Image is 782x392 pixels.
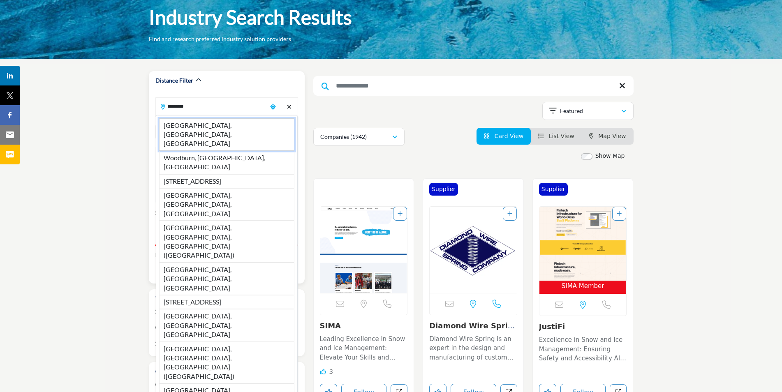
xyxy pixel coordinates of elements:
[531,128,582,145] li: List View
[155,339,184,349] label: Suppliers
[539,335,627,363] p: Excellence in Snow and Ice Management: Ensuring Safety and Accessibility All Winter Long The comp...
[598,133,626,139] span: Map View
[313,128,405,146] button: Companies (1942)
[149,35,291,43] p: Find and research preferred industry solution providers
[159,342,294,384] li: [GEOGRAPHIC_DATA], [GEOGRAPHIC_DATA], [GEOGRAPHIC_DATA] ([GEOGRAPHIC_DATA])
[155,367,188,376] h2: Certification
[538,133,574,139] a: View List
[313,76,634,96] input: Search Keyword
[155,76,193,85] h2: Distance Filter
[149,5,352,30] h1: Industry Search Results
[430,207,517,293] a: Open Listing in new tab
[283,98,296,116] div: Clear search location
[320,321,408,330] h3: SIMA
[484,133,523,139] a: View Card
[159,118,294,151] li: [GEOGRAPHIC_DATA], [GEOGRAPHIC_DATA], [GEOGRAPHIC_DATA]
[320,332,408,362] a: Leading Excellence in Snow and Ice Management: Elevate Your Skills and Safety Standards! Operatin...
[320,321,341,330] a: SIMA
[595,152,625,160] label: Show Map
[159,188,294,221] li: [GEOGRAPHIC_DATA], [GEOGRAPHIC_DATA], [GEOGRAPHIC_DATA]
[320,133,367,141] p: Companies (1942)
[542,102,634,120] button: Featured
[159,221,294,263] li: [GEOGRAPHIC_DATA], [GEOGRAPHIC_DATA], [GEOGRAPHIC_DATA] ([GEOGRAPHIC_DATA])
[539,333,627,363] a: Excellence in Snow and Ice Management: Ensuring Safety and Accessibility All Winter Long The comp...
[589,133,626,139] a: Map View
[429,321,517,330] h3: Diamond Wire Spring Company
[507,210,512,217] a: Add To List
[539,207,627,294] a: Open Listing in new tab
[541,185,565,194] p: Supplier
[477,128,531,145] li: Card View
[562,281,604,291] span: SIMA Member
[156,98,267,114] input: Search Location
[429,334,517,362] p: Diamond Wire Spring is an expert in the design and manufacturing of custom wire springs for snow ...
[155,295,167,303] h2: Type
[432,185,456,194] p: Supplier
[329,368,333,376] span: 3
[155,251,166,259] span: N/A
[155,271,298,279] a: Collapse ▲
[582,128,634,145] li: Map View
[267,98,279,116] div: Choose your current location
[539,322,565,331] a: JustiFi
[320,207,407,293] img: SIMA
[398,210,403,217] a: Add To List
[155,323,192,333] label: Contractors
[155,209,298,217] div: Search within:
[617,210,622,217] a: Add To List
[429,332,517,362] a: Diamond Wire Spring is an expert in the design and manufacturing of custom wire springs for snow ...
[155,307,201,317] label: SIMA Members
[539,322,627,331] h3: JustiFi
[549,133,574,139] span: List View
[159,263,294,295] li: [GEOGRAPHIC_DATA], [GEOGRAPHIC_DATA], [GEOGRAPHIC_DATA]
[539,207,627,281] img: JustiFi
[155,380,196,390] label: CSP Certified
[560,107,583,115] p: Featured
[495,133,523,139] span: Card View
[320,334,408,362] p: Leading Excellence in Snow and Ice Management: Elevate Your Skills and Safety Standards! Operatin...
[429,321,515,339] a: Diamond Wire Spring ...
[159,174,294,188] li: [STREET_ADDRESS]
[159,295,294,309] li: [STREET_ADDRESS]
[430,207,517,293] img: Diamond Wire Spring Company
[159,309,294,341] li: [GEOGRAPHIC_DATA], [GEOGRAPHIC_DATA], [GEOGRAPHIC_DATA]
[320,369,326,375] i: Likes
[320,207,407,293] a: Open Listing in new tab
[159,151,294,174] li: Woodburn, [GEOGRAPHIC_DATA], [GEOGRAPHIC_DATA]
